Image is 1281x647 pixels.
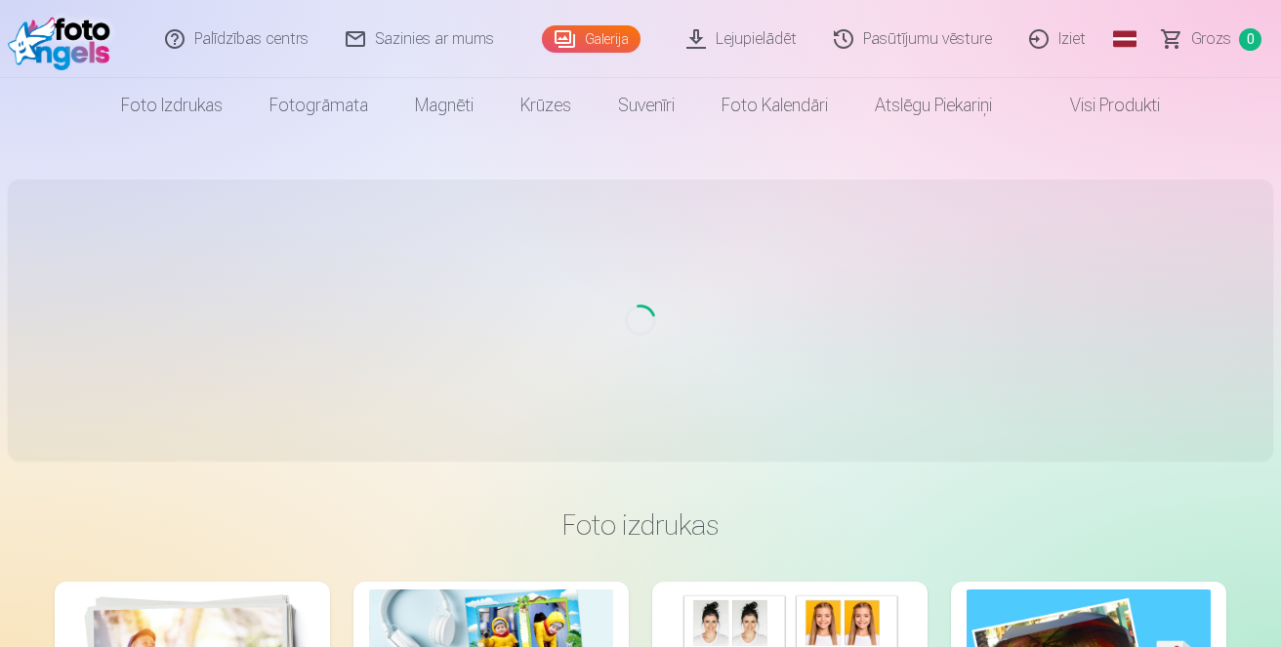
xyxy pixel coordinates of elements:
a: Foto kalendāri [698,78,851,133]
a: Suvenīri [595,78,698,133]
img: /fa1 [8,8,120,70]
a: Visi produkti [1015,78,1183,133]
a: Magnēti [392,78,497,133]
a: Foto izdrukas [98,78,246,133]
a: Galerija [542,25,640,53]
a: Fotogrāmata [246,78,392,133]
a: Krūzes [497,78,595,133]
a: Atslēgu piekariņi [851,78,1015,133]
span: Grozs [1191,27,1231,51]
h3: Foto izdrukas [70,507,1211,543]
span: 0 [1239,28,1261,51]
